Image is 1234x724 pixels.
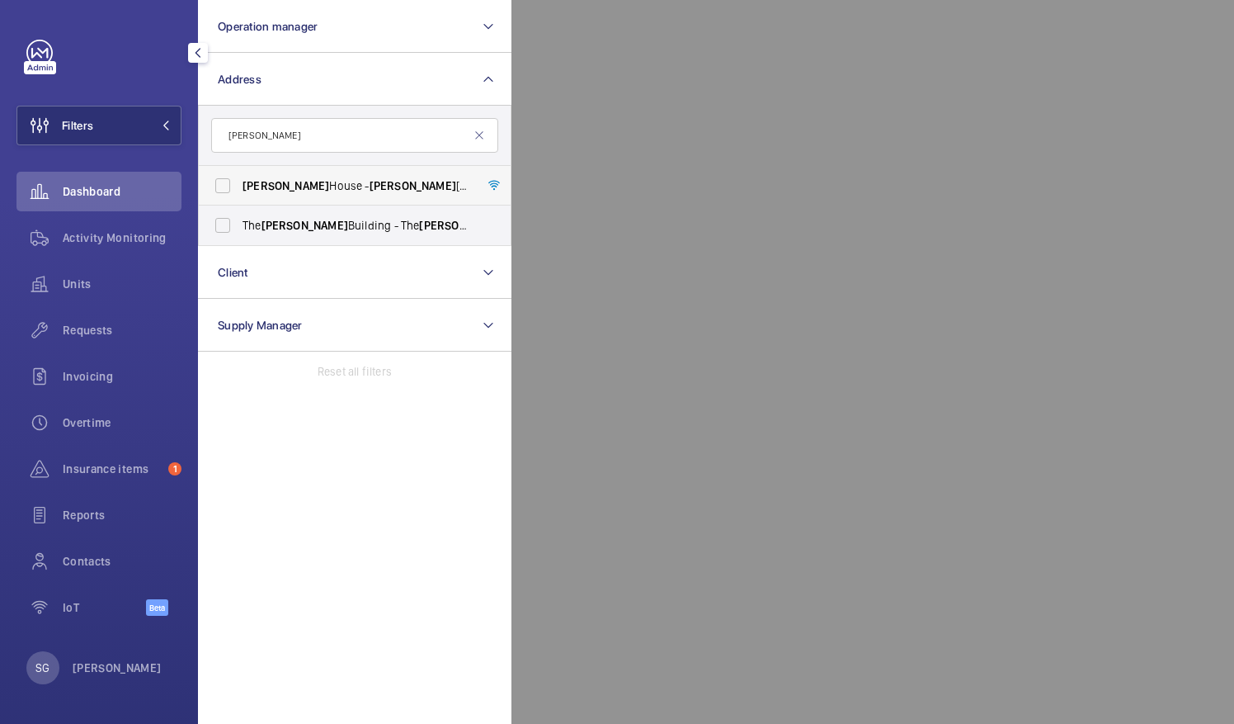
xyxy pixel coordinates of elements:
span: Units [63,276,181,292]
span: IoT [63,599,146,616]
span: Filters [62,117,93,134]
span: Overtime [63,414,181,431]
span: Insurance items [63,461,162,477]
span: Activity Monitoring [63,230,181,246]
span: Requests [63,322,181,338]
span: Reports [63,507,181,523]
button: Filters [16,106,181,145]
span: Invoicing [63,368,181,385]
p: [PERSON_NAME] [73,660,162,676]
span: Dashboard [63,183,181,200]
span: Contacts [63,553,181,570]
p: SG [35,660,49,676]
span: Beta [146,599,168,616]
span: 1 [168,462,181,476]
